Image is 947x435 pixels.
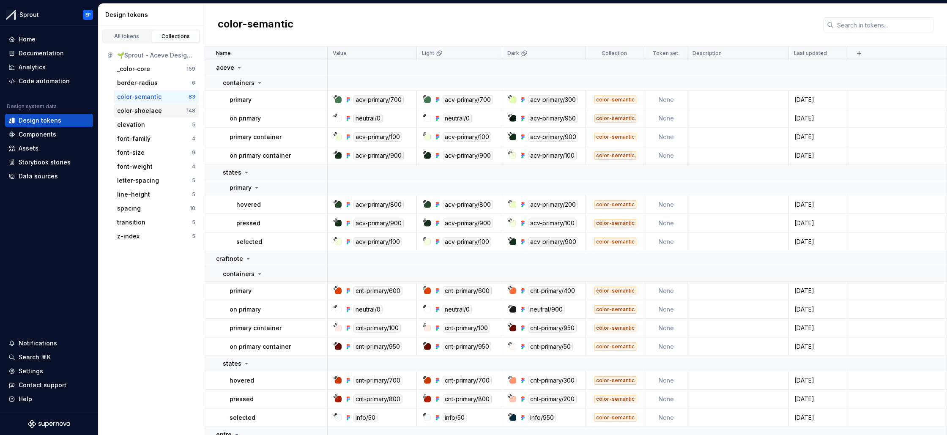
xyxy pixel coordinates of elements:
[190,205,195,212] div: 10
[186,107,195,114] div: 148
[353,132,402,142] div: acv-primary/100
[353,151,404,160] div: acv-primary/900
[645,233,687,251] td: None
[189,93,195,100] div: 83
[834,17,933,33] input: Search in tokens...
[117,79,158,87] div: border-radius
[794,50,827,57] p: Last updated
[353,376,402,385] div: cnt-primary/700
[594,238,636,246] div: color-semantic
[5,392,93,406] button: Help
[594,395,636,403] div: color-semantic
[594,96,636,104] div: color-semantic
[645,128,687,146] td: None
[192,121,195,128] div: 5
[645,408,687,427] td: None
[230,151,291,160] p: on primary container
[192,219,195,226] div: 5
[223,270,255,278] p: containers
[594,114,636,123] div: color-semantic
[19,63,46,71] div: Analytics
[594,287,636,295] div: color-semantic
[5,60,93,74] a: Analytics
[645,109,687,128] td: None
[192,79,195,86] div: 6
[223,79,255,87] p: containers
[216,50,231,57] p: Name
[85,11,91,18] div: EP
[353,413,378,422] div: info/50
[594,342,636,351] div: color-semantic
[645,337,687,356] td: None
[19,158,71,167] div: Storybook stories
[443,342,491,351] div: cnt-primary/950
[105,11,200,19] div: Design tokens
[230,395,254,403] p: pressed
[230,133,282,141] p: primary container
[789,114,847,123] div: [DATE]
[789,287,847,295] div: [DATE]
[230,376,254,385] p: hovered
[789,151,847,160] div: [DATE]
[528,376,577,385] div: cnt-primary/300
[528,114,578,123] div: acv-primary/950
[230,413,255,422] p: selected
[5,350,93,364] button: Search ⌘K
[114,76,199,90] button: border-radius6
[594,151,636,160] div: color-semantic
[645,90,687,109] td: None
[528,305,565,314] div: neutral/900
[594,305,636,314] div: color-semantic
[789,133,847,141] div: [DATE]
[789,96,847,104] div: [DATE]
[230,287,252,295] p: primary
[28,420,70,428] svg: Supernova Logo
[236,238,262,246] p: selected
[117,120,145,129] div: elevation
[333,50,347,57] p: Value
[443,219,493,228] div: acv-primary/900
[5,114,93,127] a: Design tokens
[645,300,687,319] td: None
[192,163,195,170] div: 4
[114,118,199,131] button: elevation5
[223,359,241,368] p: states
[528,342,573,351] div: cnt-primary/50
[443,376,492,385] div: cnt-primary/700
[117,93,161,101] div: color-semantic
[353,237,402,246] div: acv-primary/100
[19,77,70,85] div: Code automation
[594,200,636,209] div: color-semantic
[353,394,402,404] div: cnt-primary/800
[5,128,93,141] a: Components
[19,339,57,347] div: Notifications
[114,230,199,243] button: z-index5
[5,74,93,88] a: Code automation
[192,149,195,156] div: 9
[117,51,195,60] div: 🌱Sprout - Aceve Design system 2025
[114,132,199,145] a: font-family4
[117,162,153,171] div: font-weight
[789,305,847,314] div: [DATE]
[114,188,199,201] button: line-height5
[6,10,16,20] img: b6c2a6ff-03c2-4811-897b-2ef07e5e0e51.png
[692,50,722,57] p: Description
[443,132,491,142] div: acv-primary/100
[353,95,404,104] div: acv-primary/700
[192,233,195,240] div: 5
[186,66,195,72] div: 159
[5,364,93,378] a: Settings
[19,35,36,44] div: Home
[230,96,252,104] p: primary
[117,148,145,157] div: font-size
[19,367,43,375] div: Settings
[19,116,61,125] div: Design tokens
[5,378,93,392] button: Contact support
[507,50,519,57] p: Dark
[645,214,687,233] td: None
[353,114,383,123] div: neutral/0
[114,90,199,104] button: color-semantic83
